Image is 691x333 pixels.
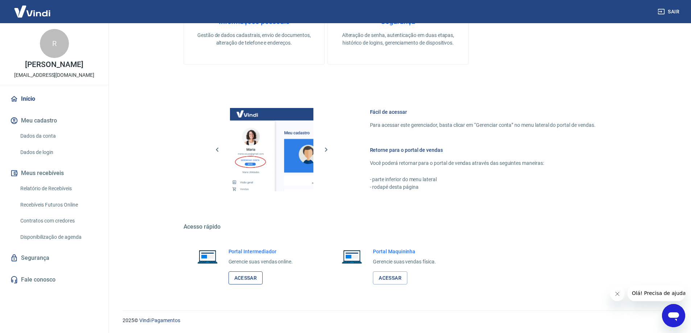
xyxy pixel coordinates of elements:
[25,61,83,68] p: [PERSON_NAME]
[40,29,69,58] div: R
[9,0,56,22] img: Vindi
[17,129,100,143] a: Dados da conta
[229,271,263,285] a: Acessar
[370,176,596,183] p: - parte inferior do menu lateral
[370,183,596,191] p: - rodapé desta página
[17,145,100,160] a: Dados de login
[229,248,293,255] h6: Portal Intermediador
[230,108,313,191] img: Imagem da dashboard mostrando o botão de gerenciar conta na sidebar no lado esquerdo
[17,181,100,196] a: Relatório de Recebíveis
[17,197,100,212] a: Recebíveis Futuros Online
[9,272,100,288] a: Fale conosco
[373,258,436,266] p: Gerencie suas vendas física.
[17,213,100,228] a: Contratos com credores
[14,71,94,79] p: [EMAIL_ADDRESS][DOMAIN_NAME]
[656,5,682,18] button: Sair
[337,248,367,265] img: Imagem de um notebook aberto
[196,32,313,47] p: Gestão de dados cadastrais, envio de documentos, alteração de telefone e endereços.
[373,248,436,255] h6: Portal Maquininha
[370,146,596,154] h6: Retorne para o portal de vendas
[229,258,293,266] p: Gerencie suas vendas online.
[139,317,180,323] a: Vindi Pagamentos
[9,91,100,107] a: Início
[184,223,613,230] h5: Acesso rápido
[610,287,625,301] iframe: Fechar mensagem
[4,5,61,11] span: Olá! Precisa de ajuda?
[370,121,596,129] p: Para acessar este gerenciador, basta clicar em “Gerenciar conta” no menu lateral do portal de ven...
[17,230,100,245] a: Disponibilização de agenda
[662,304,685,327] iframe: Botão para abrir a janela de mensagens
[9,250,100,266] a: Segurança
[373,271,407,285] a: Acessar
[370,108,596,116] h6: Fácil de acessar
[123,317,674,324] p: 2025 ©
[340,32,457,47] p: Alteração de senha, autenticação em duas etapas, histórico de logins, gerenciamento de dispositivos.
[9,165,100,181] button: Meus recebíveis
[370,159,596,167] p: Você poderá retornar para o portal de vendas através das seguintes maneiras:
[192,248,223,265] img: Imagem de um notebook aberto
[9,113,100,129] button: Meu cadastro
[628,285,685,301] iframe: Mensagem da empresa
